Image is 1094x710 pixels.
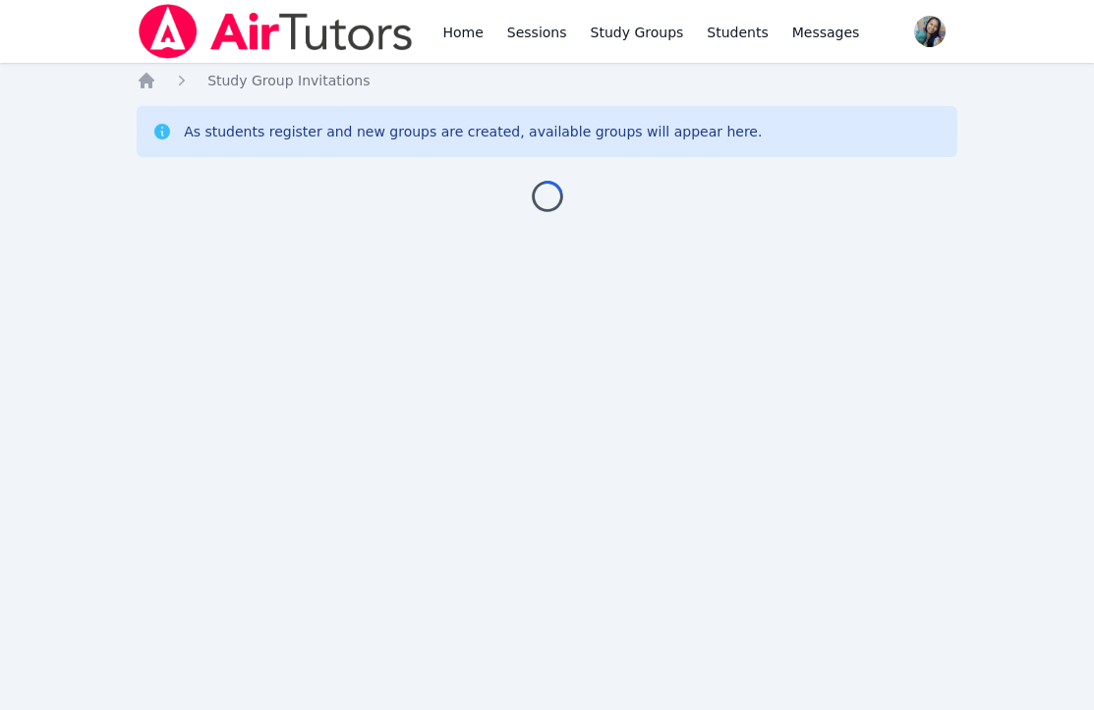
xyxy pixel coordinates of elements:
span: Study Group Invitations [207,73,370,88]
a: Study Group Invitations [207,71,370,90]
img: Air Tutors [137,4,415,59]
span: Messages [792,23,860,42]
nav: Breadcrumb [137,71,957,90]
div: As students register and new groups are created, available groups will appear here. [184,122,762,141]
